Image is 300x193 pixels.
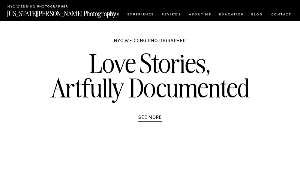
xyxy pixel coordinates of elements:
[251,13,263,17] a: BLOG
[45,51,255,103] h2: Love Stories, Artfully Documented
[271,12,292,17] a: CONTACT
[103,38,197,48] h1: NYC WEDDING PHOTOGRAPHER
[106,13,120,17] a: HOME
[189,13,211,17] a: ABOUT ME
[7,10,133,14] a: [US_STATE][PERSON_NAME] Photography
[162,13,180,17] a: REVIEWS
[7,5,83,9] a: NYC Wedding Photographer
[126,115,174,120] a: SEE MORE
[219,13,245,17] a: EDUCATION
[127,13,154,17] a: Experience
